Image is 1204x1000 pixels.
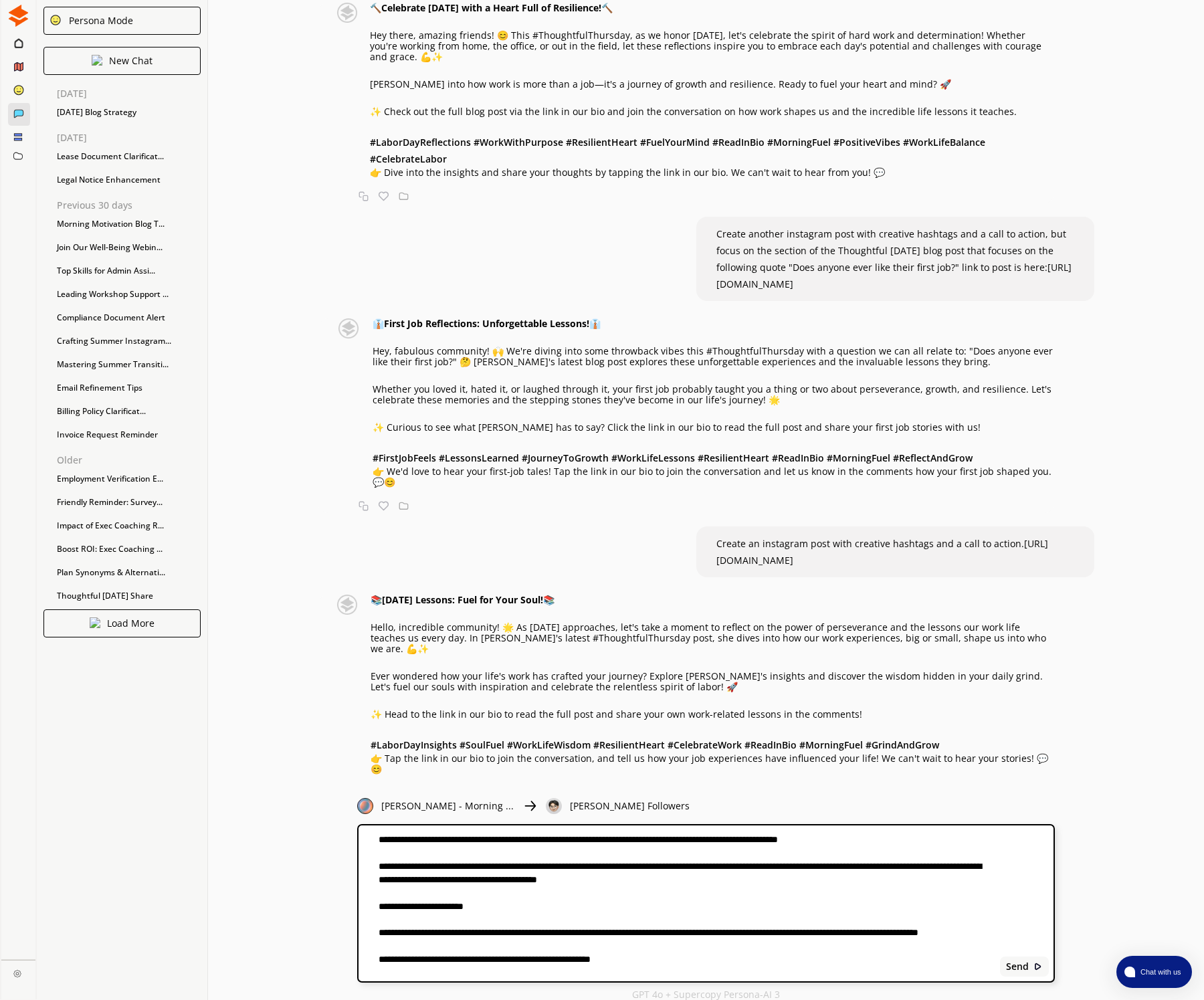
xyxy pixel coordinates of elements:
[50,586,207,606] div: Thoughtful [DATE] Share
[49,14,62,26] img: Close
[716,537,1048,567] a: [URL][DOMAIN_NAME]
[357,798,373,814] img: Close
[371,595,1055,605] p: 📚 📚
[50,284,207,304] div: Leading Workshop Support ...
[359,501,369,511] img: Copy
[370,30,1054,62] p: Hey there, amazing friends! 😊 This #ThoughtfulThursday, as we honor [DATE], let's celebrate the s...
[370,136,985,165] b: # LaborDayReflections #WorkWithPurpose #ResilientHeart #FuelYourMind #ReadInBio #MorningFuel #Pos...
[371,738,939,751] b: # LaborDayInsights #SoulFuel #WorkLifeWisdom #ResilientHeart #CelebrateWork #ReadInBio #MorningFu...
[64,15,133,26] div: Persona Mode
[384,317,589,330] strong: First Job Reflections: Unforgettable Lessons!
[50,563,207,583] div: Plan Synonyms & Alternati...
[371,709,1055,720] p: ✨ Head to the link in our bio to read the full post and share your own work-related lessons in th...
[370,167,1054,178] p: 👉 Dive into the insights and share your thoughts by tapping the link in our bio. We can't wait to...
[1006,961,1029,972] b: Send
[399,501,409,511] img: Save
[522,798,538,814] img: Close
[379,191,389,201] img: Favorite
[50,261,207,281] div: Top Skills for Admin Assi...
[1116,956,1192,988] button: atlas-launcher
[57,88,207,99] p: [DATE]
[50,469,207,489] div: Employment Verification E...
[373,422,1054,433] p: ✨ Curious to see what [PERSON_NAME] has to say? Click the link in our bio to read the full post a...
[370,106,1054,117] p: ✨ Check out the full blog post via the link in our bio and join the conversation on how work shap...
[50,401,207,421] div: Billing Policy Clarificat...
[50,308,207,328] div: Compliance Document Alert
[50,492,207,512] div: Friendly Reminder: Survey...
[716,261,1072,290] a: [URL][DOMAIN_NAME]
[331,595,364,615] img: Close
[92,55,102,66] img: Close
[57,132,207,143] p: [DATE]
[379,501,389,511] img: Favorite
[373,346,1054,367] p: Hey, fabulous community! 🙌 We're diving into some throwback vibes this #ThoughtfulThursday with a...
[50,539,207,559] div: Boost ROI: Exec Coaching ...
[1,960,35,983] a: Close
[373,452,973,464] b: # FirstJobFeels #LessonsLearned #JourneyToGrowth #WorkLifeLessons #ResilientHeart #ReadInBio #Mor...
[370,3,1054,13] p: 🔨 🔨
[50,425,207,445] div: Invoice Request Reminder
[109,56,153,66] p: New Chat
[50,214,207,234] div: Morning Motivation Blog T...
[90,617,100,628] img: Close
[50,237,207,258] div: Join Our Well-Being Webin...
[399,191,409,201] img: Save
[7,5,29,27] img: Close
[1033,962,1043,971] img: Close
[50,516,207,536] div: Impact of Exec Coaching R...
[13,969,21,977] img: Close
[373,466,1054,488] p: 👉 We'd love to hear your first-job tales! Tap the link in our bio to join the conversation and le...
[50,331,207,351] div: Crafting Summer Instagram...
[370,79,1054,90] p: [PERSON_NAME] into how work is more than a job—it's a journey of growth and resilience. Ready to ...
[331,3,364,23] img: Close
[50,170,207,190] div: Legal Notice Enhancement
[546,798,562,814] img: Close
[50,146,207,167] div: Lease Document Clarificat...
[373,318,1054,329] p: 👔 👔
[716,537,1048,567] span: Create an instagram post with creative hashtags and a call to action.
[381,801,514,811] p: [PERSON_NAME] - Morning ...
[382,593,543,606] strong: [DATE] Lessons: Fuel for Your Soul!
[371,671,1055,692] p: Ever wondered how your life's work has crafted your journey? Explore [PERSON_NAME]'s insights and...
[371,753,1055,775] p: 👉 Tap the link in our bio to join the conversation, and tell us how your job experiences have inf...
[57,200,207,211] p: Previous 30 days
[331,318,366,338] img: Close
[50,102,207,122] div: [DATE] Blog Strategy
[107,618,155,629] p: Load More
[371,622,1055,654] p: Hello, incredible community! 🌟 As [DATE] approaches, let's take a moment to reflect on the power ...
[381,1,601,14] strong: Celebrate [DATE] with a Heart Full of Resilience!
[1135,967,1184,977] span: Chat with us
[57,455,207,466] p: Older
[570,801,690,811] p: [PERSON_NAME] Followers
[716,227,1072,290] span: Create another instagram post with creative hashtags and a call to action, but focus on the secti...
[359,191,369,201] img: Copy
[373,384,1054,405] p: Whether you loved it, hated it, or laughed through it, your first job probably taught you a thing...
[50,378,207,398] div: Email Refinement Tips
[50,355,207,375] div: Mastering Summer Transiti...
[632,989,780,1000] p: GPT 4o + Supercopy Persona-AI 3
